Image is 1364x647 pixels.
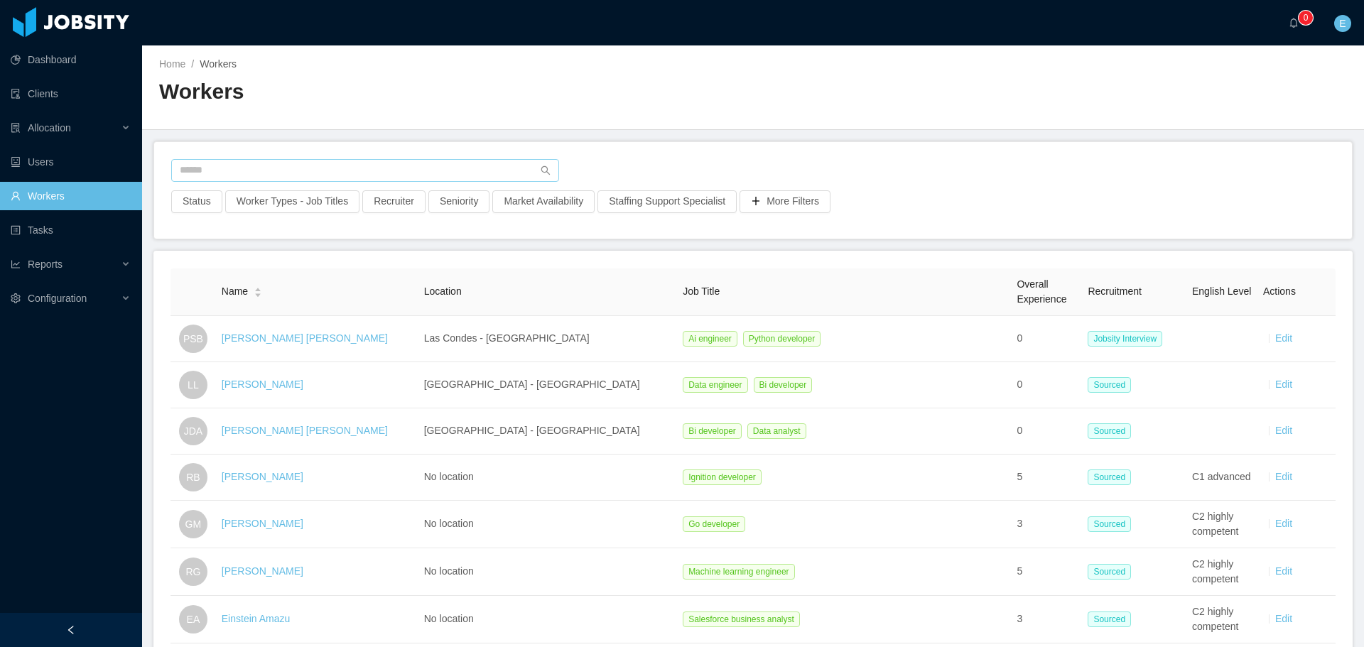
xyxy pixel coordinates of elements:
td: C2 highly competent [1186,548,1257,596]
a: Edit [1275,425,1292,436]
a: Edit [1275,471,1292,482]
i: icon: line-chart [11,259,21,269]
a: Einstein Amazu [222,613,291,624]
a: Edit [1275,518,1292,529]
td: 3 [1011,596,1082,643]
span: Machine learning engineer [683,564,794,580]
span: Actions [1263,286,1296,297]
span: E [1339,15,1346,32]
a: [PERSON_NAME] [PERSON_NAME] [222,332,388,344]
a: icon: auditClients [11,80,131,108]
i: icon: caret-up [254,286,262,290]
a: Edit [1275,332,1292,344]
span: Jobsity Interview [1088,331,1162,347]
a: Sourced [1088,471,1137,482]
a: icon: profileTasks [11,216,131,244]
span: English Level [1192,286,1251,297]
span: Data engineer [683,377,747,393]
i: icon: solution [11,123,21,133]
h2: Workers [159,77,753,107]
button: Status [171,190,222,213]
td: C2 highly competent [1186,596,1257,643]
td: No location [418,455,677,501]
a: Sourced [1088,613,1137,624]
div: Sort [254,286,262,295]
i: icon: caret-down [254,291,262,295]
td: 0 [1011,408,1082,455]
a: [PERSON_NAME] [222,379,303,390]
td: 3 [1011,501,1082,548]
i: icon: setting [11,293,21,303]
a: Jobsity Interview [1088,332,1168,344]
a: [PERSON_NAME] [222,518,303,529]
button: Worker Types - Job Titles [225,190,359,213]
a: icon: userWorkers [11,182,131,210]
td: [GEOGRAPHIC_DATA] - [GEOGRAPHIC_DATA] [418,362,677,408]
td: 5 [1011,548,1082,596]
span: Ignition developer [683,469,762,485]
span: Overall Experience [1017,278,1066,305]
a: icon: robotUsers [11,148,131,176]
span: RG [185,558,200,586]
span: Ai engineer [683,331,737,347]
i: icon: search [541,165,551,175]
button: Market Availability [492,190,595,213]
td: C2 highly competent [1186,501,1257,548]
a: Edit [1275,613,1292,624]
span: Configuration [28,293,87,304]
a: Sourced [1088,565,1137,577]
span: LL [188,371,199,399]
span: JDA [184,417,202,445]
a: [PERSON_NAME] [222,471,303,482]
button: icon: plusMore Filters [740,190,830,213]
td: 0 [1011,316,1082,362]
span: Python developer [743,331,821,347]
span: PSB [183,325,203,353]
span: Bi developer [754,377,813,393]
td: C1 advanced [1186,455,1257,501]
a: [PERSON_NAME] [PERSON_NAME] [222,425,388,436]
span: GM [185,510,202,538]
span: Location [424,286,462,297]
span: RB [186,463,200,491]
span: / [191,58,194,70]
span: Go developer [683,516,745,532]
span: Sourced [1088,516,1131,532]
span: Recruitment [1088,286,1141,297]
span: Reports [28,259,63,270]
span: EA [187,605,200,634]
a: icon: pie-chartDashboard [11,45,131,74]
span: Allocation [28,122,71,134]
button: Seniority [428,190,489,213]
a: [PERSON_NAME] [222,565,303,577]
sup: 0 [1299,11,1313,25]
span: Workers [200,58,237,70]
td: No location [418,548,677,596]
span: Sourced [1088,377,1131,393]
td: No location [418,596,677,643]
span: Name [222,284,248,299]
span: Sourced [1088,564,1131,580]
a: Sourced [1088,518,1137,529]
span: Bi developer [683,423,742,439]
span: Salesforce business analyst [683,611,800,627]
a: Edit [1275,379,1292,390]
a: Edit [1275,565,1292,577]
td: No location [418,501,677,548]
span: Sourced [1088,611,1131,627]
span: Sourced [1088,423,1131,439]
i: icon: bell [1289,18,1299,28]
a: Home [159,58,185,70]
td: 5 [1011,455,1082,501]
td: 0 [1011,362,1082,408]
td: Las Condes - [GEOGRAPHIC_DATA] [418,316,677,362]
button: Recruiter [362,190,426,213]
span: Job Title [683,286,720,297]
span: Sourced [1088,469,1131,485]
button: Staffing Support Specialist [597,190,737,213]
td: [GEOGRAPHIC_DATA] - [GEOGRAPHIC_DATA] [418,408,677,455]
a: Sourced [1088,425,1137,436]
a: Sourced [1088,379,1137,390]
span: Data analyst [747,423,806,439]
